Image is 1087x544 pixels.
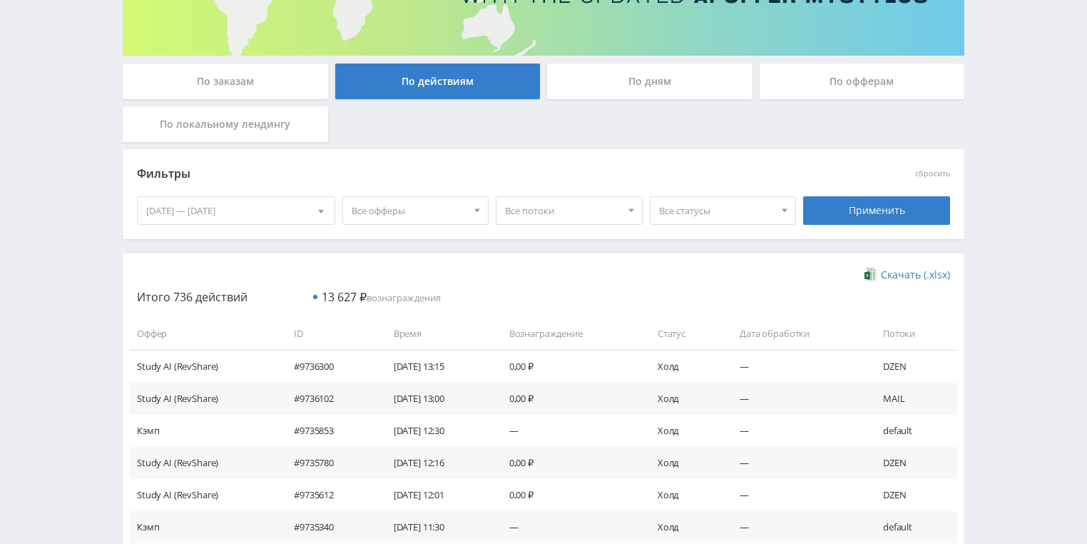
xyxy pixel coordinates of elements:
[130,511,280,543] td: Кэмп
[915,169,950,178] button: сбросить
[495,447,643,479] td: 0,00 ₽
[643,415,725,447] td: Холд
[495,479,643,511] td: 0,00 ₽
[869,318,957,350] td: Потоки
[643,318,725,350] td: Статус
[322,291,441,304] span: вознаграждения
[280,447,379,479] td: #9735780
[869,383,957,415] td: MAIL
[280,415,379,447] td: #9735853
[352,197,467,224] span: Все офферы
[379,415,495,447] td: [DATE] 12:30
[130,479,280,511] td: Study AI (RevShare)
[123,64,328,99] div: По заказам
[643,511,725,543] td: Холд
[280,350,379,382] td: #9736300
[379,479,495,511] td: [DATE] 12:01
[643,383,725,415] td: Холд
[137,163,745,185] div: Фильтры
[495,318,643,350] td: Вознаграждение
[869,479,957,511] td: DZEN
[869,447,957,479] td: DZEN
[869,415,957,447] td: default
[725,479,869,511] td: —
[280,383,379,415] td: #9736102
[495,415,643,447] td: —
[725,318,869,350] td: Дата обработки
[659,197,775,224] span: Все статусы
[335,64,541,99] div: По действиям
[643,447,725,479] td: Холд
[725,511,869,543] td: —
[280,479,379,511] td: #9735612
[379,511,495,543] td: [DATE] 11:30
[725,350,869,382] td: —
[505,197,621,224] span: Все потоки
[280,511,379,543] td: #9735340
[881,269,950,281] span: Скачать (.xlsx)
[322,289,367,305] span: 13 627 ₽
[643,479,725,511] td: Холд
[547,64,752,99] div: По дням
[123,106,328,142] div: По локальному лендингу
[130,318,280,350] td: Оффер
[137,289,247,305] span: Итого 736 действий
[869,350,957,382] td: DZEN
[379,350,495,382] td: [DATE] 13:15
[495,511,643,543] td: —
[379,447,495,479] td: [DATE] 12:16
[280,318,379,350] td: ID
[130,383,280,415] td: Study AI (RevShare)
[760,64,965,99] div: По офферам
[495,383,643,415] td: 0,00 ₽
[725,383,869,415] td: —
[725,447,869,479] td: —
[803,196,950,225] div: Применить
[379,383,495,415] td: [DATE] 13:00
[130,350,280,382] td: Study AI (RevShare)
[495,350,643,382] td: 0,00 ₽
[379,318,495,350] td: Время
[725,415,869,447] td: —
[643,350,725,382] td: Холд
[864,267,877,281] img: xlsx
[869,511,957,543] td: default
[864,268,950,282] a: Скачать (.xlsx)
[130,415,280,447] td: Кэмп
[130,447,280,479] td: Study AI (RevShare)
[138,197,335,224] div: [DATE] — [DATE]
